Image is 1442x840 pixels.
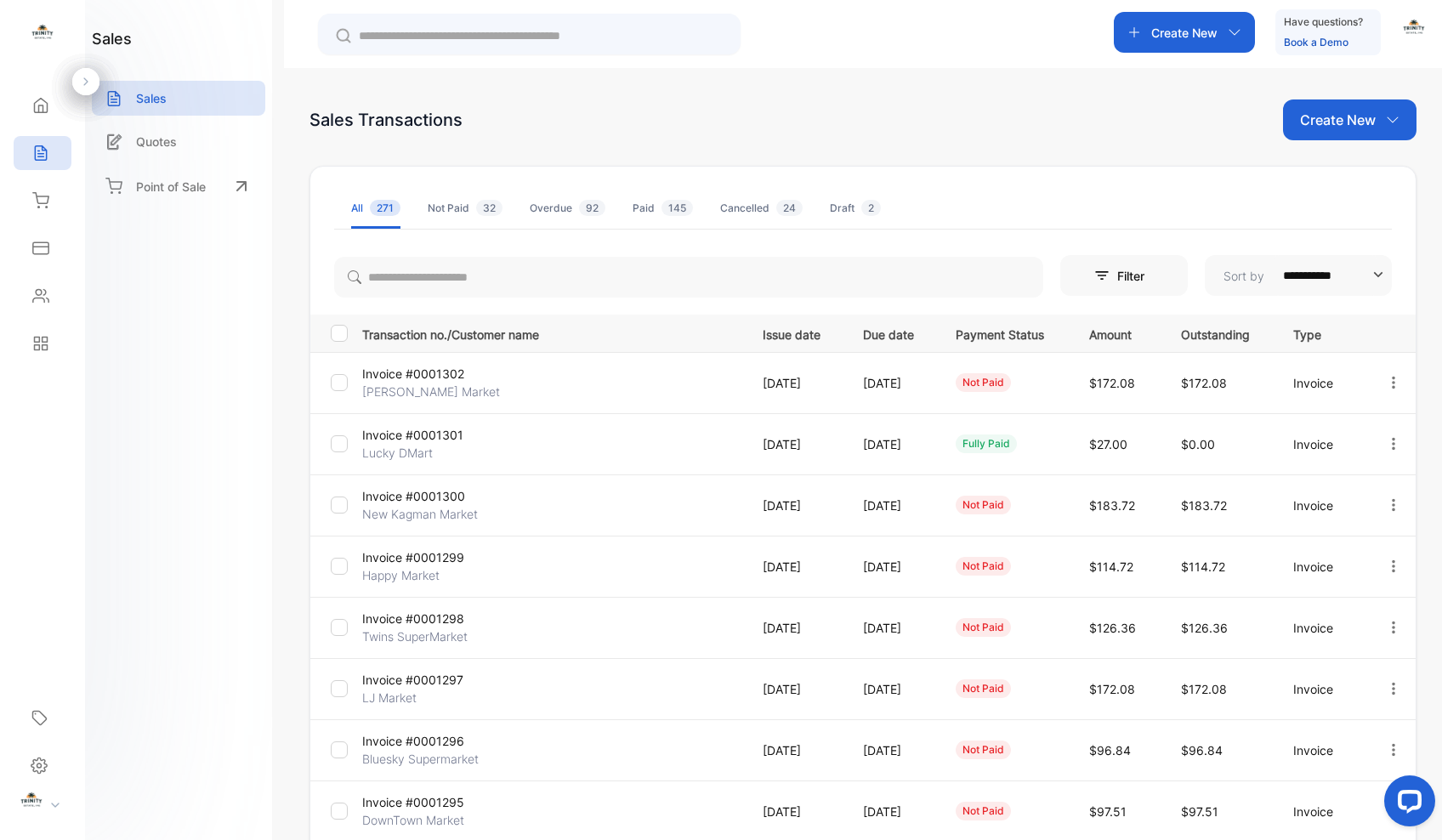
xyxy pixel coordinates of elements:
[1181,498,1227,513] span: $183.72
[863,497,921,514] p: [DATE]
[863,619,921,637] p: [DATE]
[863,558,921,576] p: [DATE]
[763,435,828,453] p: [DATE]
[763,558,828,576] p: [DATE]
[863,680,921,698] p: [DATE]
[1181,376,1227,390] span: $172.08
[1284,14,1363,31] p: Have questions?
[863,803,921,820] p: [DATE]
[1293,497,1350,514] p: Invoice
[956,434,1017,453] div: fully paid
[1293,803,1350,820] p: Invoice
[1089,743,1131,758] span: $96.84
[863,322,921,343] p: Due date
[362,793,489,811] p: Invoice #0001295
[136,178,206,196] p: Point of Sale
[956,373,1011,392] div: not paid
[362,444,489,462] p: Lucky DMart
[633,201,693,216] div: Paid
[1181,559,1225,574] span: $114.72
[362,610,489,627] p: Invoice #0001298
[1089,682,1135,696] span: $172.08
[1293,435,1350,453] p: Invoice
[956,741,1011,759] div: not paid
[863,374,921,392] p: [DATE]
[1089,376,1135,390] span: $172.08
[763,619,828,637] p: [DATE]
[370,200,400,216] span: 271
[1181,322,1258,343] p: Outstanding
[1284,36,1348,48] a: Book a Demo
[956,802,1011,820] div: not paid
[362,811,489,829] p: DownTown Market
[1181,621,1228,635] span: $126.36
[863,435,921,453] p: [DATE]
[1089,621,1136,635] span: $126.36
[362,426,489,444] p: Invoice #0001301
[362,548,489,566] p: Invoice #0001299
[362,732,489,750] p: Invoice #0001296
[362,365,489,383] p: Invoice #0001302
[1181,437,1215,451] span: $0.00
[309,107,463,133] div: Sales Transactions
[863,741,921,759] p: [DATE]
[362,627,489,645] p: Twins SuperMarket
[362,505,489,523] p: New Kagman Market
[362,322,741,343] p: Transaction no./Customer name
[956,679,1011,698] div: not paid
[1293,619,1350,637] p: Invoice
[362,566,489,584] p: Happy Market
[362,689,489,707] p: LJ Market
[861,200,881,216] span: 2
[1089,437,1127,451] span: $27.00
[92,81,265,116] a: Sales
[830,201,881,216] div: Draft
[1181,743,1223,758] span: $96.84
[1205,255,1392,296] button: Sort by
[136,89,167,107] p: Sales
[1089,322,1146,343] p: Amount
[661,200,693,216] span: 145
[1401,12,1427,53] button: avatar
[763,374,828,392] p: [DATE]
[720,201,803,216] div: Cancelled
[362,383,500,400] p: [PERSON_NAME] Market
[1223,267,1264,285] p: Sort by
[1293,322,1350,343] p: Type
[763,680,828,698] p: [DATE]
[19,790,44,815] img: profile
[1114,12,1255,53] button: Create New
[92,124,265,159] a: Quotes
[92,27,132,50] h1: sales
[1293,741,1350,759] p: Invoice
[1089,804,1127,819] span: $97.51
[1293,680,1350,698] p: Invoice
[1371,769,1442,840] iframe: LiveChat chat widget
[362,487,489,505] p: Invoice #0001300
[956,618,1011,637] div: not paid
[530,201,605,216] div: Overdue
[579,200,605,216] span: 92
[428,201,502,216] div: Not Paid
[956,557,1011,576] div: not paid
[1181,804,1218,819] span: $97.51
[763,497,828,514] p: [DATE]
[1283,99,1416,140] button: Create New
[1089,498,1135,513] span: $183.72
[1181,682,1227,696] span: $172.08
[362,671,489,689] p: Invoice #0001297
[776,200,803,216] span: 24
[476,200,502,216] span: 32
[136,133,177,150] p: Quotes
[1300,110,1376,130] p: Create New
[763,741,828,759] p: [DATE]
[956,496,1011,514] div: not paid
[956,322,1054,343] p: Payment Status
[1151,24,1218,42] p: Create New
[1401,17,1427,43] img: avatar
[1089,559,1133,574] span: $114.72
[30,22,55,48] img: logo
[763,322,828,343] p: Issue date
[362,750,489,768] p: Bluesky Supermarket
